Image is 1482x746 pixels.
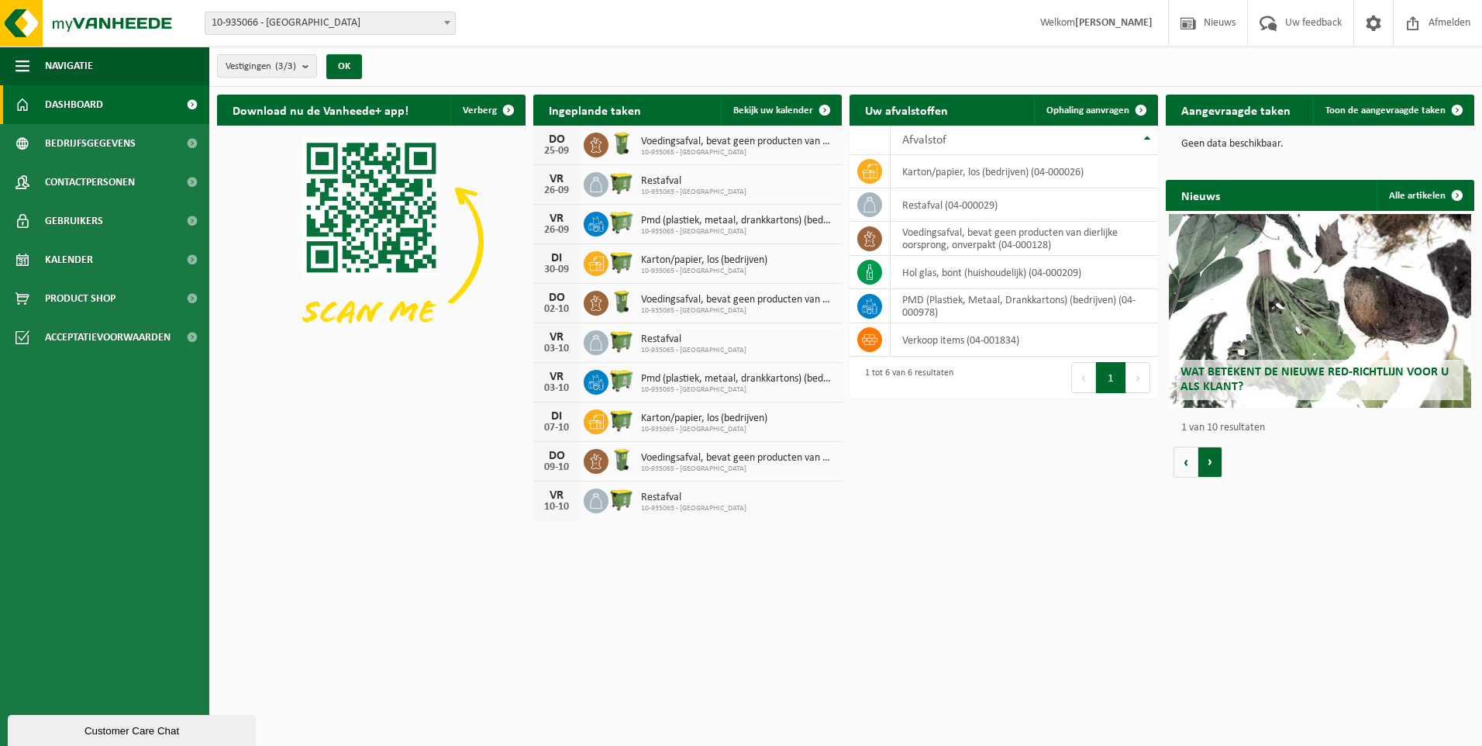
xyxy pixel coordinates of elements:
div: 02-10 [541,304,572,315]
span: Karton/papier, los (bedrijven) [641,413,767,425]
span: 10-935065 - [GEOGRAPHIC_DATA] [641,465,834,474]
span: Acceptatievoorwaarden [45,318,171,357]
div: 03-10 [541,344,572,354]
span: Voedingsafval, bevat geen producten van dierlijke oorsprong, onverpakt [641,452,834,465]
span: Pmd (plastiek, metaal, drankkartons) (bedrijven) [641,215,834,227]
div: 03-10 [541,383,572,394]
span: Kalender [45,240,93,279]
div: VR [541,173,572,185]
img: WB-1100-HPE-GN-51 [608,407,635,433]
p: 1 van 10 resultaten [1181,423,1466,433]
div: VR [541,371,572,383]
span: Voedingsafval, bevat geen producten van dierlijke oorsprong, onverpakt [641,136,834,148]
a: Alle artikelen [1377,180,1473,211]
div: VR [541,489,572,502]
h2: Uw afvalstoffen [850,95,963,125]
span: Dashboard [45,85,103,124]
span: 10-935065 - [GEOGRAPHIC_DATA] [641,504,746,513]
span: 10-935065 - [GEOGRAPHIC_DATA] [641,346,746,355]
div: DO [541,292,572,304]
img: WB-1100-HPE-GN-51 [608,249,635,275]
td: restafval (04-000029) [891,188,1158,222]
h2: Aangevraagde taken [1166,95,1306,125]
span: 10-935066 - SINT-BAVOBASISSCHOOL VZW - GENT [205,12,456,35]
a: Wat betekent de nieuwe RED-richtlijn voor u als klant? [1169,214,1471,408]
td: karton/papier, los (bedrijven) (04-000026) [891,155,1158,188]
img: WB-0140-HPE-GN-50 [608,447,635,473]
div: 26-09 [541,225,572,236]
button: Next [1126,362,1150,393]
span: Restafval [641,333,746,346]
span: Afvalstof [902,134,946,147]
div: VR [541,212,572,225]
span: Ophaling aanvragen [1046,105,1129,116]
a: Toon de aangevraagde taken [1313,95,1473,126]
iframe: chat widget [8,712,259,746]
count: (3/3) [275,61,296,71]
div: 09-10 [541,462,572,473]
button: Volgende [1198,447,1222,478]
td: voedingsafval, bevat geen producten van dierlijke oorsprong, onverpakt (04-000128) [891,222,1158,256]
img: WB-1100-HPE-GN-51 [608,486,635,513]
div: 10-10 [541,502,572,513]
span: Toon de aangevraagde taken [1325,105,1446,116]
span: Bekijk uw kalender [733,105,813,116]
td: verkoop items (04-001834) [891,323,1158,357]
img: WB-0660-HPE-GN-51 [608,209,635,236]
div: DI [541,252,572,264]
td: PMD (Plastiek, Metaal, Drankkartons) (bedrijven) (04-000978) [891,289,1158,323]
strong: [PERSON_NAME] [1075,17,1153,29]
span: Product Shop [45,279,115,318]
div: 26-09 [541,185,572,196]
span: 10-935065 - [GEOGRAPHIC_DATA] [641,227,834,237]
span: Pmd (plastiek, metaal, drankkartons) (bedrijven) [641,373,834,385]
button: 1 [1096,362,1126,393]
span: 10-935065 - [GEOGRAPHIC_DATA] [641,148,834,157]
img: WB-0140-HPE-GN-50 [608,130,635,157]
span: 10-935065 - [GEOGRAPHIC_DATA] [641,188,746,197]
span: 10-935065 - [GEOGRAPHIC_DATA] [641,267,767,276]
div: VR [541,331,572,344]
img: WB-0140-HPE-GN-50 [608,288,635,315]
div: 25-09 [541,146,572,157]
div: 1 tot 6 van 6 resultaten [857,361,953,395]
button: Vestigingen(3/3) [217,54,317,78]
div: DI [541,410,572,423]
span: Wat betekent de nieuwe RED-richtlijn voor u als klant? [1180,366,1449,393]
span: Voedingsafval, bevat geen producten van dierlijke oorsprong, onverpakt [641,294,834,306]
img: WB-1100-HPE-GN-51 [608,328,635,354]
span: Navigatie [45,47,93,85]
span: Vestigingen [226,55,296,78]
img: Download de VHEPlus App [217,126,526,357]
span: Gebruikers [45,202,103,240]
p: Geen data beschikbaar. [1181,139,1459,150]
h2: Download nu de Vanheede+ app! [217,95,424,125]
button: OK [326,54,362,79]
td: hol glas, bont (huishoudelijk) (04-000209) [891,256,1158,289]
div: DO [541,450,572,462]
span: Bedrijfsgegevens [45,124,136,163]
span: Karton/papier, los (bedrijven) [641,254,767,267]
span: Restafval [641,175,746,188]
h2: Nieuws [1166,180,1236,210]
div: DO [541,133,572,146]
a: Ophaling aanvragen [1034,95,1156,126]
button: Previous [1071,362,1096,393]
span: Restafval [641,492,746,504]
span: Verberg [463,105,497,116]
img: WB-0660-HPE-GN-51 [608,368,635,394]
span: 10-935065 - [GEOGRAPHIC_DATA] [641,425,767,434]
div: 07-10 [541,423,572,433]
img: WB-1100-HPE-GN-51 [608,170,635,196]
div: 30-09 [541,264,572,275]
span: 10-935065 - [GEOGRAPHIC_DATA] [641,306,834,316]
h2: Ingeplande taken [533,95,657,125]
a: Bekijk uw kalender [721,95,840,126]
button: Verberg [450,95,524,126]
span: 10-935065 - [GEOGRAPHIC_DATA] [641,385,834,395]
span: Contactpersonen [45,163,135,202]
button: Vorige [1174,447,1198,478]
span: 10-935066 - SINT-BAVOBASISSCHOOL VZW - GENT [205,12,455,34]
